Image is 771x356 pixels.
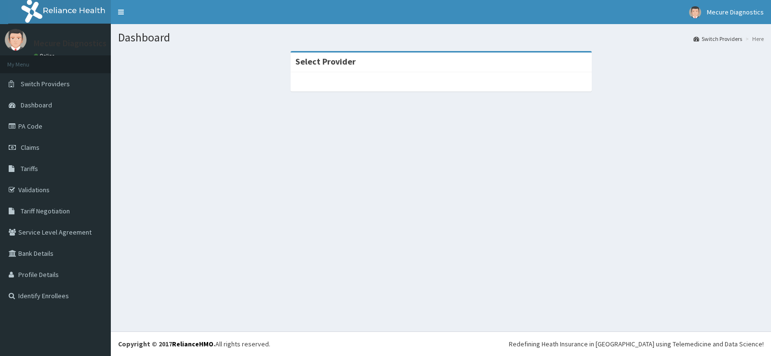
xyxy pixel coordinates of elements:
[509,339,764,349] div: Redefining Heath Insurance in [GEOGRAPHIC_DATA] using Telemedicine and Data Science!
[111,331,771,356] footer: All rights reserved.
[689,6,701,18] img: User Image
[118,340,215,348] strong: Copyright © 2017 .
[118,31,764,44] h1: Dashboard
[5,29,27,51] img: User Image
[21,79,70,88] span: Switch Providers
[34,39,106,48] p: Mecure Diagnostics
[693,35,742,43] a: Switch Providers
[707,8,764,16] span: Mecure Diagnostics
[172,340,213,348] a: RelianceHMO
[295,56,356,67] strong: Select Provider
[21,207,70,215] span: Tariff Negotiation
[21,143,40,152] span: Claims
[743,35,764,43] li: Here
[21,164,38,173] span: Tariffs
[21,101,52,109] span: Dashboard
[34,53,57,59] a: Online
